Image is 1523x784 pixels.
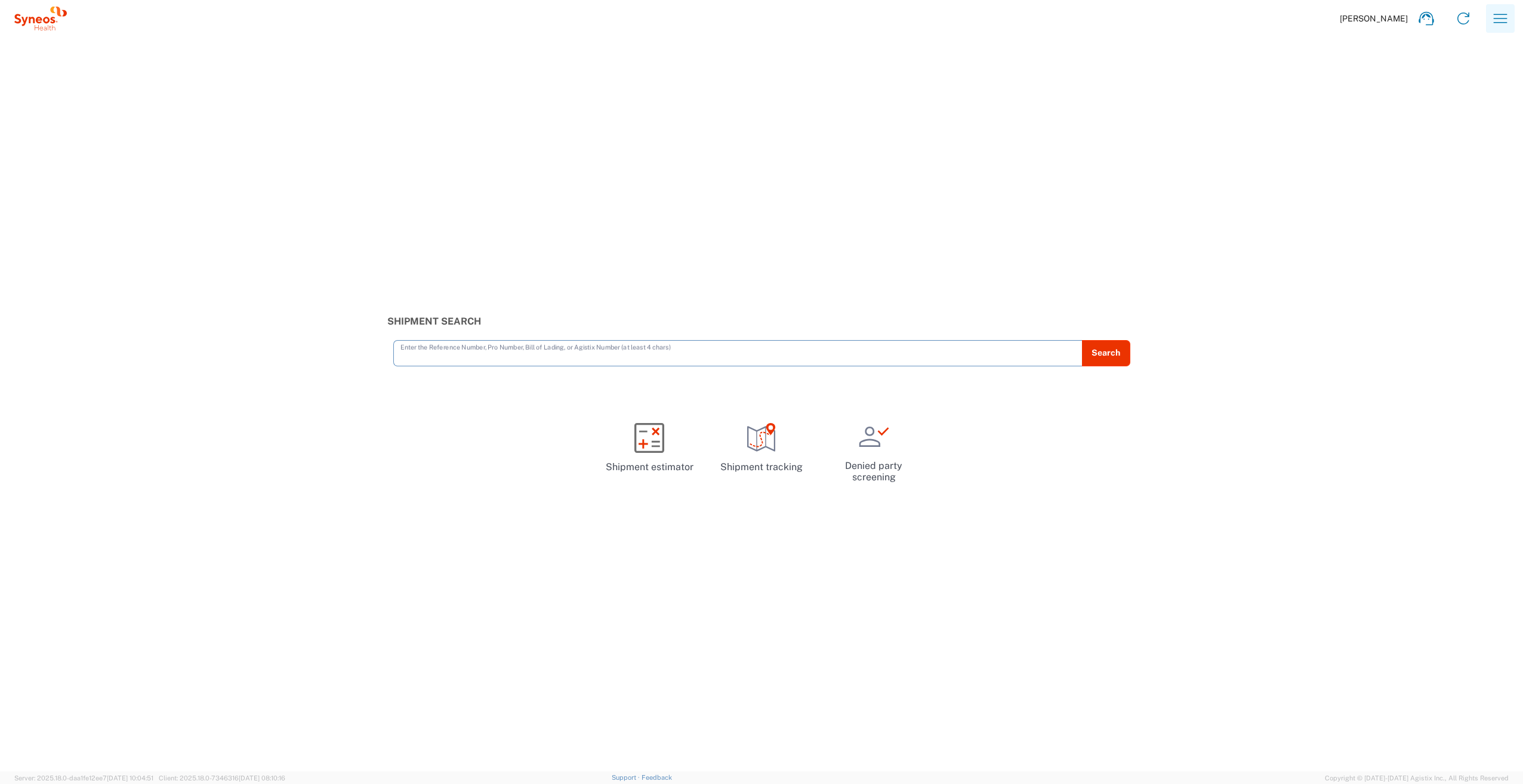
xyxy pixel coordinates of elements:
a: Shipment tracking [710,412,813,484]
a: Feedback [642,774,672,781]
a: Shipment estimator [598,412,701,484]
a: Support [612,774,642,781]
h3: Shipment Search [387,316,1136,327]
span: Copyright © [DATE]-[DATE] Agistix Inc., All Rights Reserved [1325,773,1509,783]
span: Client: 2025.18.0-7346316 [159,774,285,782]
span: Server: 2025.18.0-daa1fe12ee7 [14,774,153,782]
span: [PERSON_NAME] [1340,13,1408,24]
span: [DATE] 08:10:16 [239,774,285,782]
a: Denied party screening [822,412,925,493]
span: [DATE] 10:04:51 [107,774,153,782]
button: Search [1082,340,1130,366]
